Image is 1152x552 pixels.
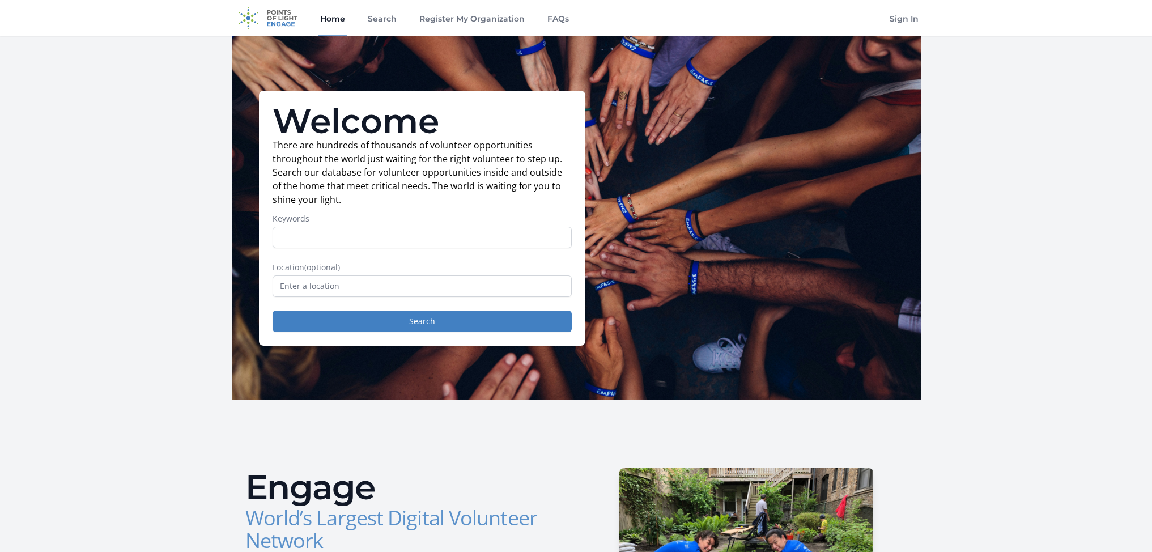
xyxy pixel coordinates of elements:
[273,213,572,224] label: Keywords
[273,104,572,138] h1: Welcome
[245,470,567,504] h2: Engage
[273,138,572,206] p: There are hundreds of thousands of volunteer opportunities throughout the world just waiting for ...
[273,311,572,332] button: Search
[273,275,572,297] input: Enter a location
[304,262,340,273] span: (optional)
[245,507,567,552] h3: World’s Largest Digital Volunteer Network
[273,262,572,273] label: Location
